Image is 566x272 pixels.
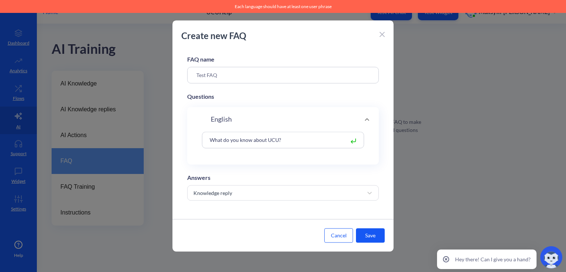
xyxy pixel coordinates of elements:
[193,189,232,197] div: Knowledge reply
[235,4,332,9] span: Each language should have at least one user phrase
[540,246,562,268] img: copilot-icon.svg
[455,255,531,263] p: Hey there! Can I give you a hand?
[181,29,377,42] p: Create new FAQ
[187,55,379,64] div: FAQ name
[206,136,345,144] input: + Add user phrase and press Enter to add it
[187,92,379,101] div: Questions
[324,229,353,243] button: Cancel
[187,107,379,132] div: English
[187,67,379,83] input: Type name
[211,114,232,124] span: English
[356,229,385,243] button: Save
[187,173,379,182] div: Answers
